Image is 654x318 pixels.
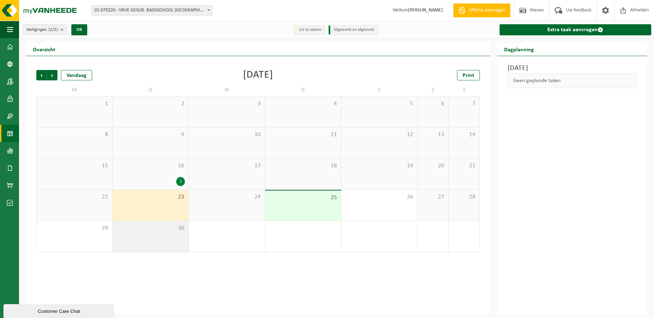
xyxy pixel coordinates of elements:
[421,193,445,201] span: 27
[269,194,338,202] span: 25
[47,70,57,80] span: Volgende
[36,70,47,80] span: Vorige
[116,100,185,108] span: 2
[457,70,480,80] a: Print
[452,162,476,170] span: 21
[192,193,261,201] span: 24
[345,162,414,170] span: 19
[269,131,338,139] span: 11
[341,84,418,96] td: V
[452,131,476,139] span: 14
[269,100,338,108] span: 4
[23,24,67,35] button: Vestigingen(2/2)
[40,100,109,108] span: 1
[345,193,414,201] span: 26
[265,84,341,96] td: D
[192,162,261,170] span: 17
[329,25,378,35] li: Afgewerkt en afgemeld
[269,162,338,170] span: 18
[408,8,443,13] strong: [PERSON_NAME]
[508,63,637,73] h3: [DATE]
[40,131,109,139] span: 8
[421,131,445,139] span: 13
[421,100,445,108] span: 6
[116,131,185,139] span: 9
[345,100,414,108] span: 5
[452,193,476,201] span: 28
[3,303,116,318] iframe: chat widget
[40,224,109,232] span: 29
[421,162,445,170] span: 20
[116,162,185,170] span: 16
[192,100,261,108] span: 3
[91,5,213,16] span: 01-070220 - VRIJE GESUB. BASISSCHOOL MOEN - MOEN
[508,73,637,88] div: Geen geplande taken
[467,7,507,14] span: Offerte aanvragen
[243,70,273,80] div: [DATE]
[48,27,58,32] count: (2/2)
[116,193,185,201] span: 23
[40,162,109,170] span: 15
[294,25,325,35] li: Uit te voeren
[497,42,541,56] h2: Dagplanning
[61,70,92,80] div: Vandaag
[113,84,189,96] td: D
[92,6,212,15] span: 01-070220 - VRIJE GESUB. BASISSCHOOL MOEN - MOEN
[463,73,474,78] span: Print
[452,100,476,108] span: 7
[192,131,261,139] span: 10
[189,84,265,96] td: W
[26,25,58,35] span: Vestigingen
[71,24,87,35] button: OK
[453,3,510,17] a: Offerte aanvragen
[176,177,185,186] div: 1
[418,84,449,96] td: Z
[500,24,652,35] a: Extra taak aanvragen
[26,42,62,56] h2: Overzicht
[40,193,109,201] span: 22
[36,84,113,96] td: M
[449,84,480,96] td: Z
[116,224,185,232] span: 30
[345,131,414,139] span: 12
